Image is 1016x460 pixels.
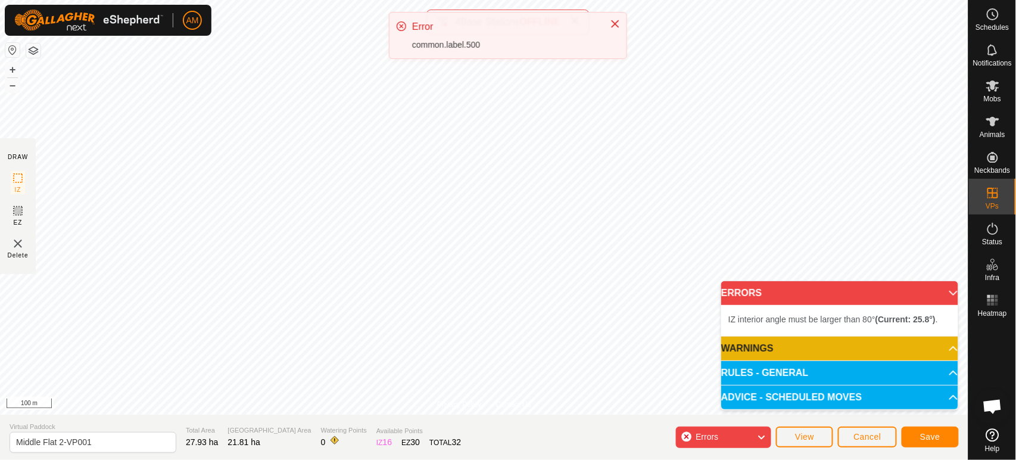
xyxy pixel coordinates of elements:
img: Gallagher Logo [14,10,163,31]
span: [GEOGRAPHIC_DATA] Area [228,425,311,436]
span: VPs [986,203,999,210]
span: Mobs [984,95,1001,102]
button: Cancel [838,427,897,447]
p-accordion-header: RULES - GENERAL [721,361,958,385]
span: Watering Points [321,425,367,436]
span: Available Points [376,426,461,436]
button: View [776,427,833,447]
div: DRAW [8,153,28,161]
a: Help [969,424,1016,457]
div: common.label.500 [412,39,598,51]
span: View [795,432,814,442]
div: Error [412,20,598,34]
span: RULES - GENERAL [721,368,809,378]
span: 0 [321,437,326,447]
span: 16 [383,437,392,447]
span: Infra [985,274,999,281]
span: Virtual Paddock [10,422,176,432]
button: Save [902,427,959,447]
span: Status [982,238,1002,245]
span: IZ interior angle must be larger than 80° . [728,315,938,324]
div: TOTAL [429,436,461,449]
b: (Current: 25.8°) [875,315,936,324]
span: EZ [14,218,23,227]
a: Open chat [975,388,1011,424]
span: AM [186,14,199,27]
button: Close [607,15,624,32]
span: Notifications [973,60,1012,67]
button: – [5,78,20,92]
button: + [5,63,20,77]
button: Reset Map [5,43,20,57]
span: ADVICE - SCHEDULED MOVES [721,393,862,402]
span: Schedules [976,24,1009,31]
span: 32 [452,437,462,447]
span: 27.93 ha [186,437,219,447]
span: Neckbands [974,167,1010,174]
span: Delete [8,251,29,260]
a: Privacy Policy [437,399,482,410]
p-accordion-header: ADVICE - SCHEDULED MOVES [721,386,958,409]
span: WARNINGS [721,344,774,353]
span: Help [985,445,1000,452]
span: IZ [15,185,21,194]
div: EZ [401,436,420,449]
a: Contact Us [496,399,531,410]
button: Map Layers [26,43,40,58]
span: Errors [696,432,718,442]
span: Animals [980,131,1005,138]
p-accordion-content: ERRORS [721,305,958,336]
span: Heatmap [978,310,1007,317]
p-accordion-header: ERRORS [721,281,958,305]
span: Cancel [853,432,881,442]
span: 21.81 ha [228,437,261,447]
span: 30 [411,437,420,447]
p-accordion-header: WARNINGS [721,337,958,360]
span: ERRORS [721,288,762,298]
img: VP [11,237,25,251]
span: Total Area [186,425,219,436]
div: IZ [376,436,392,449]
span: Save [920,432,940,442]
